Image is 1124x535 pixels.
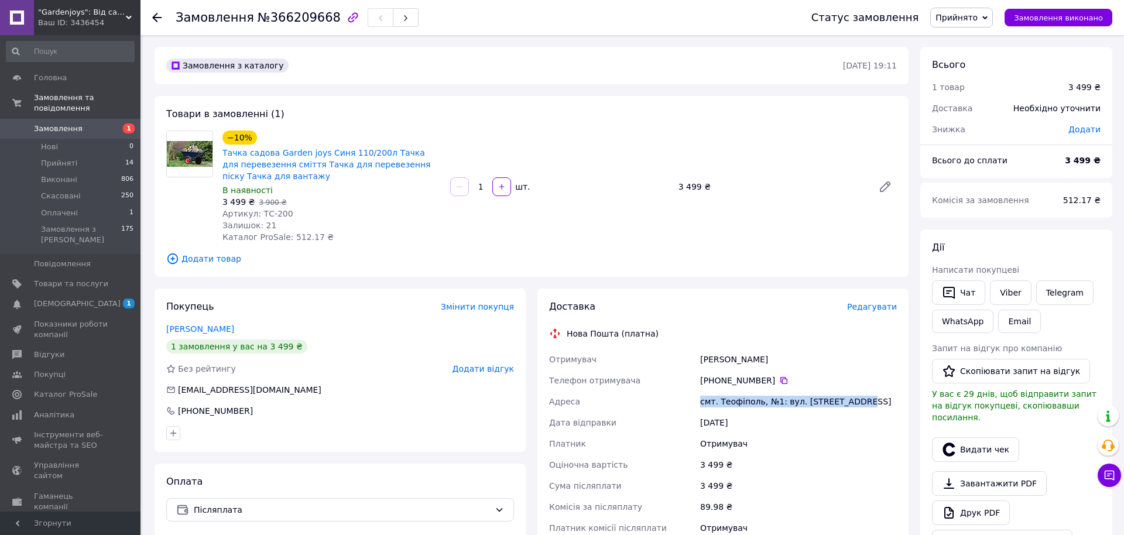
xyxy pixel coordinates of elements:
span: Платник [549,439,586,448]
span: Написати покупцеві [932,265,1019,275]
div: 3 499 ₴ [1068,81,1101,93]
span: Запит на відгук про компанію [932,344,1062,353]
span: Артикул: ТС-200 [222,209,293,218]
div: [PHONE_NUMBER] [700,375,897,386]
time: [DATE] 19:11 [843,61,897,70]
span: Замовлення з [PERSON_NAME] [41,224,121,245]
button: Email [998,310,1041,333]
span: Управління сайтом [34,460,108,481]
a: [PERSON_NAME] [166,324,234,334]
span: №366209668 [258,11,341,25]
button: Замовлення виконано [1005,9,1112,26]
span: 1 [123,299,135,308]
span: Комісія за замовлення [932,196,1029,205]
div: Ваш ID: 3436454 [38,18,140,28]
span: Платник комісії післяплати [549,523,667,533]
span: Виконані [41,174,77,185]
a: WhatsApp [932,310,993,333]
span: Додати [1068,125,1101,134]
div: смт. Теофіполь, №1: вул. [STREET_ADDRESS] [698,391,899,412]
span: Всього до сплати [932,156,1008,165]
div: 3 499 ₴ [698,475,899,496]
span: 14 [125,158,133,169]
span: 3 900 ₴ [259,198,286,207]
a: Telegram [1036,280,1094,305]
span: Покупець [166,301,214,312]
div: 1 замовлення у вас на 3 499 ₴ [166,339,307,354]
span: Всього [932,59,965,70]
div: Статус замовлення [811,12,919,23]
span: Гаманець компанії [34,491,108,512]
span: Скасовані [41,191,81,201]
span: 1 [129,208,133,218]
span: Редагувати [847,302,897,311]
span: Інструменти веб-майстра та SEO [34,430,108,451]
span: Додати відгук [453,364,514,373]
span: Відгуки [34,349,64,360]
div: Повернутися назад [152,12,162,23]
span: 1 [123,124,135,133]
a: Завантажити PDF [932,471,1047,496]
span: Покупці [34,369,66,380]
a: Редагувати [873,175,897,198]
span: Комісія за післяплату [549,502,642,512]
span: Замовлення виконано [1014,13,1103,22]
div: Нова Пошта (платна) [564,328,662,339]
span: Дата відправки [549,418,616,427]
span: Доставка [932,104,972,113]
div: [PERSON_NAME] [698,349,899,370]
span: Отримувач [549,355,597,364]
span: Товари в замовленні (1) [166,108,285,119]
div: шт. [512,181,531,193]
span: Без рейтингу [178,364,236,373]
span: Показники роботи компанії [34,319,108,340]
div: [PHONE_NUMBER] [177,405,254,417]
span: Повідомлення [34,259,91,269]
span: Прийняті [41,158,77,169]
button: Чат з покупцем [1098,464,1121,487]
span: Оплата [166,476,203,487]
span: [EMAIL_ADDRESS][DOMAIN_NAME] [178,385,321,395]
div: 89.98 ₴ [698,496,899,517]
a: Тачка садова Garden joys Синя 110/200л Тачка для перевезення сміття Тачка для перевезення піску Т... [222,148,431,181]
span: 250 [121,191,133,201]
span: Оціночна вартість [549,460,628,469]
span: 175 [121,224,133,245]
b: 3 499 ₴ [1065,156,1101,165]
span: Нові [41,142,58,152]
span: 3 499 ₴ [222,197,255,207]
span: "Gardenjoys": Від садової тачки до останнього гвинтика! [38,7,126,18]
span: Каталог ProSale: 512.17 ₴ [222,232,334,242]
span: Сума післяплати [549,481,622,491]
span: Замовлення [34,124,83,134]
span: [DEMOGRAPHIC_DATA] [34,299,121,309]
span: Товари та послуги [34,279,108,289]
div: Замовлення з каталогу [166,59,289,73]
a: Viber [990,280,1031,305]
span: 806 [121,174,133,185]
div: [DATE] [698,412,899,433]
span: Аналітика [34,410,74,420]
span: У вас є 29 днів, щоб відправити запит на відгук покупцеві, скопіювавши посилання. [932,389,1096,422]
span: Знижка [932,125,965,134]
span: Післяплата [194,503,490,516]
span: Головна [34,73,67,83]
span: Дії [932,242,944,253]
span: 0 [129,142,133,152]
div: −10% [222,131,257,145]
img: Тачка садова Garden joys Синя 110/200л Тачка для перевезення сміття Тачка для перевезення піску Т... [167,141,213,167]
span: Залишок: 21 [222,221,276,230]
span: 512.17 ₴ [1063,196,1101,205]
span: Замовлення [176,11,254,25]
button: Скопіювати запит на відгук [932,359,1090,383]
span: Каталог ProSale [34,389,97,400]
div: 3 499 ₴ [698,454,899,475]
span: В наявності [222,186,273,195]
span: Доставка [549,301,595,312]
span: Додати товар [166,252,897,265]
span: Адреса [549,397,580,406]
button: Чат [932,280,985,305]
span: Замовлення та повідомлення [34,92,140,114]
span: Оплачені [41,208,78,218]
div: Необхідно уточнити [1006,95,1108,121]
